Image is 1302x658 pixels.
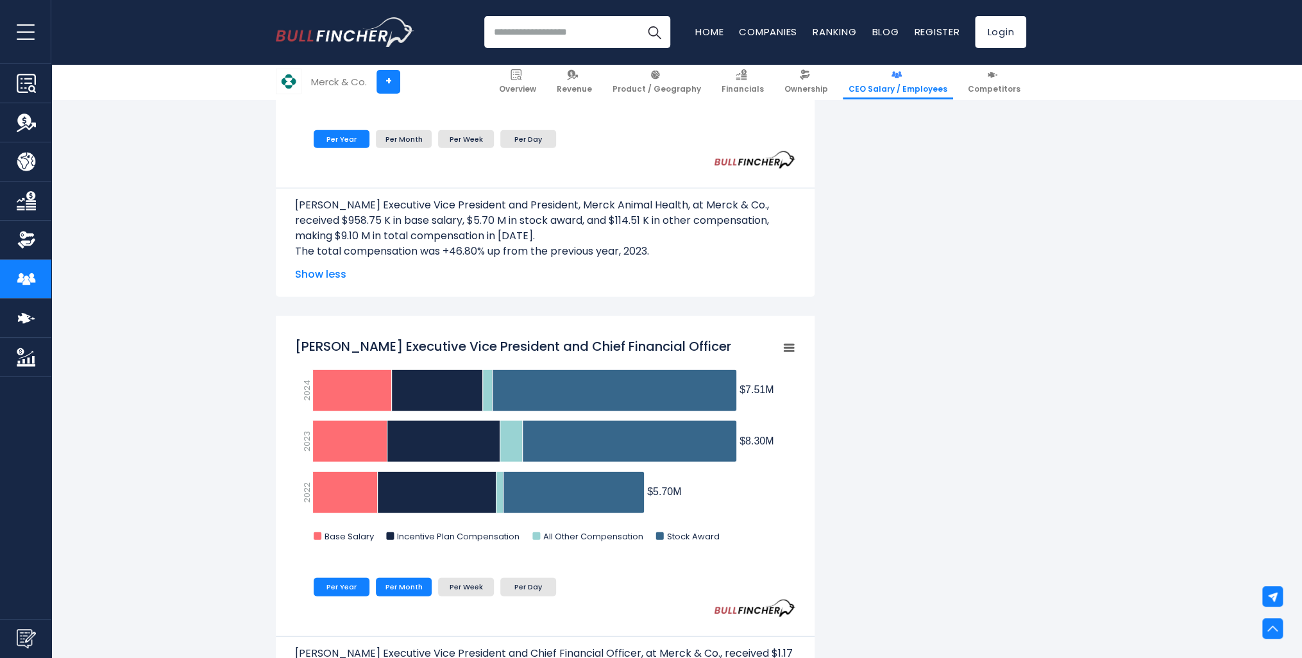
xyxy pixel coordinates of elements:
a: Financials [716,64,770,99]
span: Product / Geography [613,84,701,94]
tspan: $7.51M [740,384,774,395]
li: Per Week [438,130,494,148]
li: Per Year [314,130,369,148]
text: Base Salary [325,530,375,543]
li: Per Day [500,130,556,148]
text: 2023 [301,431,313,451]
li: Per Week [438,578,494,596]
text: Incentive Plan Compensation [397,530,520,543]
text: 2022 [301,482,313,503]
a: Overview [493,64,542,99]
span: CEO Salary / Employees [849,84,947,94]
tspan: $8.30M [740,435,774,446]
svg: Caroline Litchfield Executive Vice President and Chief Financial Officer [295,331,795,555]
span: Competitors [968,84,1020,94]
li: Per Year [314,578,369,596]
a: Ranking [813,25,856,38]
a: Competitors [962,64,1026,99]
span: Show less [295,267,795,282]
div: Merck & Co. [311,74,367,89]
text: 2024 [301,380,313,401]
img: MRK logo [276,69,301,94]
span: Revenue [557,84,592,94]
a: Ownership [779,64,834,99]
tspan: [PERSON_NAME] Executive Vice President and Chief Financial Officer [295,337,731,355]
a: Revenue [551,64,598,99]
p: [PERSON_NAME] Executive Vice President and President, Merck Animal Health, at Merck & Co., receiv... [295,198,795,244]
p: The total compensation was +46.80% up from the previous year, 2023. [295,244,795,259]
a: Home [695,25,723,38]
text: Stock Award [667,530,720,543]
tspan: $5.70M [647,486,681,497]
text: All Other Compensation [543,530,643,543]
li: Per Month [376,578,432,596]
a: Go to homepage [276,17,414,47]
span: Overview [499,84,536,94]
button: Search [638,16,670,48]
img: Ownership [17,230,36,249]
a: Companies [739,25,797,38]
a: Blog [872,25,899,38]
li: Per Month [376,130,432,148]
span: Ownership [784,84,828,94]
li: Per Day [500,578,556,596]
span: Financials [722,84,764,94]
a: CEO Salary / Employees [843,64,953,99]
img: Bullfincher logo [276,17,414,47]
a: Register [914,25,960,38]
a: Product / Geography [607,64,707,99]
a: + [376,70,400,94]
a: Login [975,16,1026,48]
